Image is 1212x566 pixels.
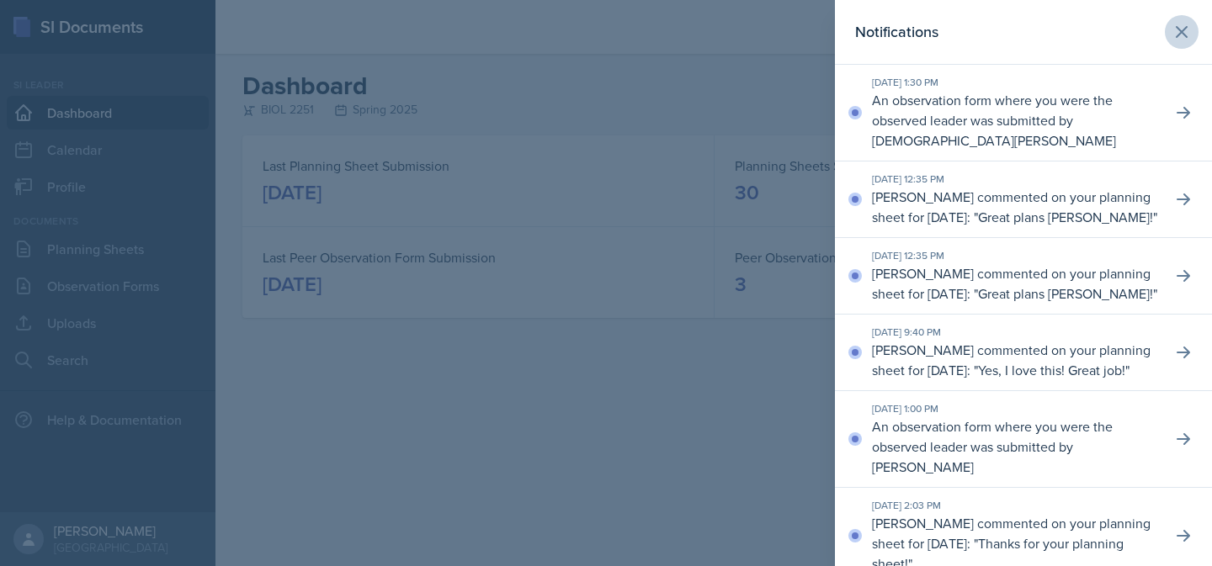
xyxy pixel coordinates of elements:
div: [DATE] 2:03 PM [872,498,1158,513]
p: An observation form where you were the observed leader was submitted by [PERSON_NAME] [872,416,1158,477]
div: [DATE] 1:30 PM [872,75,1158,90]
p: Great plans [PERSON_NAME]! [978,208,1153,226]
p: [PERSON_NAME] commented on your planning sheet for [DATE]: " " [872,340,1158,380]
p: [PERSON_NAME] commented on your planning sheet for [DATE]: " " [872,263,1158,304]
p: Yes, I love this! Great job! [978,361,1125,379]
p: An observation form where you were the observed leader was submitted by [DEMOGRAPHIC_DATA][PERSON... [872,90,1158,151]
p: Great plans [PERSON_NAME]! [978,284,1153,303]
div: [DATE] 9:40 PM [872,325,1158,340]
div: [DATE] 12:35 PM [872,172,1158,187]
h2: Notifications [855,20,938,44]
div: [DATE] 1:00 PM [872,401,1158,416]
p: [PERSON_NAME] commented on your planning sheet for [DATE]: " " [872,187,1158,227]
div: [DATE] 12:35 PM [872,248,1158,263]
